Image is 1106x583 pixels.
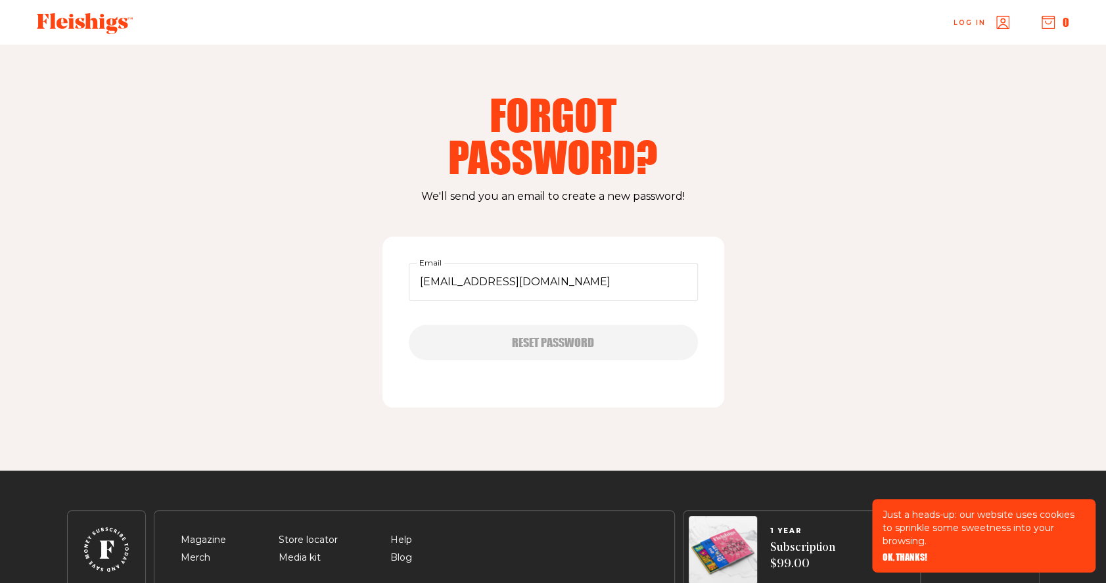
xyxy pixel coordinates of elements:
[279,532,338,548] span: Store locator
[67,188,1040,205] p: We'll send you an email to create a new password!
[417,256,444,270] label: Email
[279,534,338,546] a: Store locator
[390,551,412,563] a: Blog
[390,550,412,566] span: Blog
[770,540,835,572] span: Subscription $99.00
[883,553,927,562] button: OK, THANKS!
[770,527,835,535] span: 1 YEAR
[181,550,210,566] span: Merch
[954,16,1009,29] a: Log in
[181,534,226,546] a: Magazine
[279,551,321,563] a: Media kit
[181,532,226,548] span: Magazine
[390,532,412,548] span: Help
[883,508,1085,548] p: Just a heads-up: our website uses cookies to sprinkle some sweetness into your browsing.
[181,551,210,563] a: Merch
[385,93,722,177] h2: Forgot Password?
[390,534,412,546] a: Help
[409,263,698,301] input: Email
[1042,15,1069,30] button: 0
[954,18,986,28] span: Log in
[279,550,321,566] span: Media kit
